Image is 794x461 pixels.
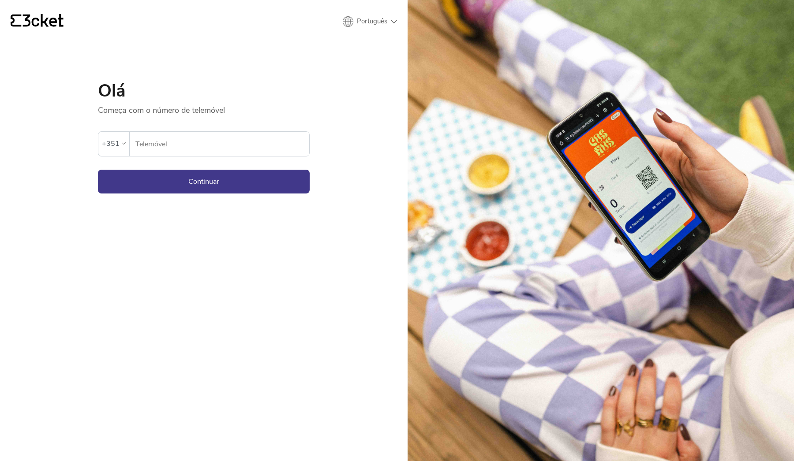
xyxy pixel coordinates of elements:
[130,132,309,156] label: Telemóvel
[11,14,64,29] a: {' '}
[135,132,309,156] input: Telemóvel
[102,137,120,150] div: +351
[11,15,21,27] g: {' '}
[98,170,310,193] button: Continuar
[98,82,310,100] h1: Olá
[98,100,310,115] p: Começa com o número de telemóvel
